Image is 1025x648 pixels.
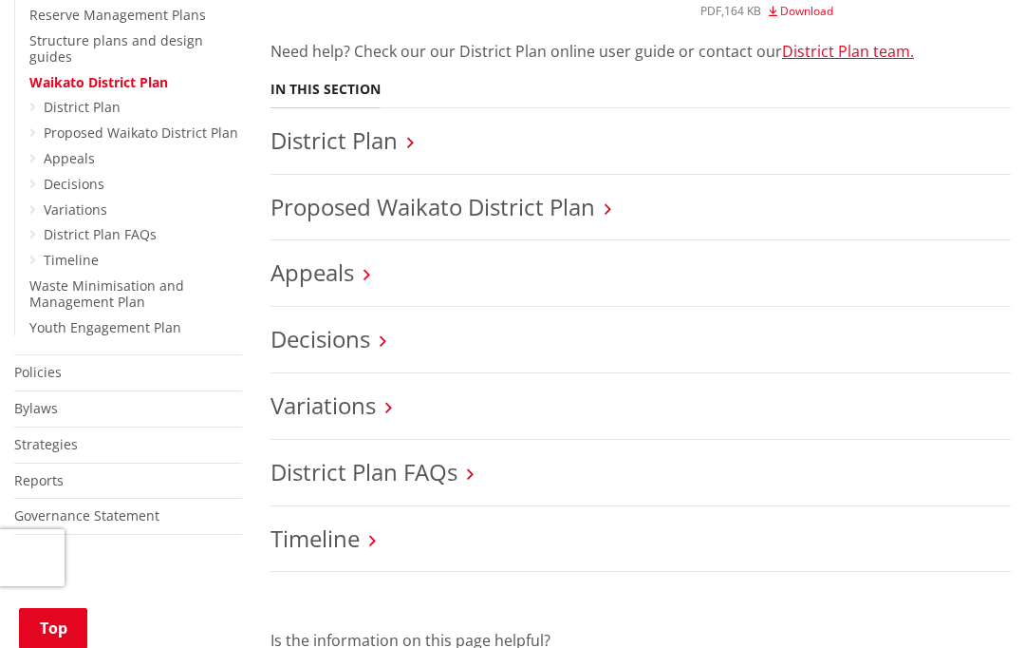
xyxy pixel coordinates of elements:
[14,363,62,381] a: Policies
[14,435,78,453] a: Strategies
[270,456,457,487] a: District Plan FAQs
[270,257,354,288] a: Appeals
[14,471,64,489] a: Reports
[270,40,1011,63] p: Need help? Check our our District Plan online user guide or contact our
[14,399,58,417] a: Bylaws
[44,225,157,243] a: District Plan FAQs
[44,175,104,193] a: Decisions
[782,41,914,62] a: District Plan team.
[29,318,181,336] a: Youth Engagement Plan
[29,276,184,311] a: Waste Minimisation and Management Plan
[270,323,370,354] a: Decisions
[44,124,238,142] a: Proposed Waikato District Plan
[700,3,721,19] span: pdf
[29,31,203,66] a: Structure plans and design guides
[44,251,99,269] a: Timeline
[724,3,761,19] span: 164 KB
[270,124,398,156] a: District Plan
[14,506,159,524] a: Governance Statement
[700,6,1011,17] div: ,
[938,568,1006,637] iframe: Messenger Launcher
[44,98,121,116] a: District Plan
[29,6,206,24] a: Reserve Management Plans
[270,390,376,421] a: Variations
[29,73,168,91] a: Waikato District Plan
[270,523,360,554] a: Timeline
[19,608,87,648] a: Top
[780,3,833,19] span: Download
[270,82,381,98] h5: In this section
[44,149,95,167] a: Appeals
[44,200,107,219] a: Variations
[270,191,595,222] a: Proposed Waikato District Plan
